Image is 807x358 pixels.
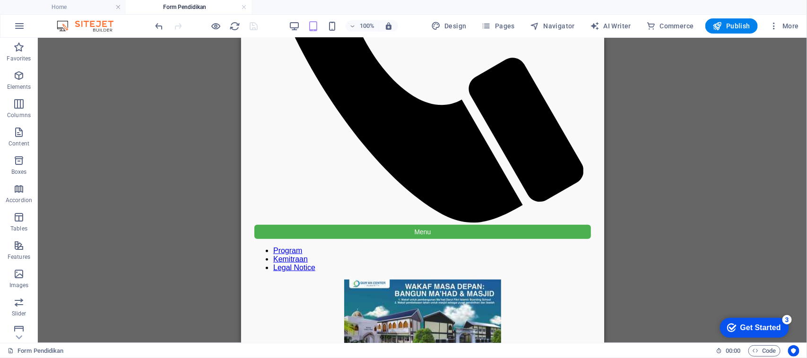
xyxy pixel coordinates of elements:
p: Slider [12,310,26,317]
button: 100% [346,20,379,32]
button: undo [154,20,165,32]
div: Get Started [28,10,69,19]
button: Navigator [526,18,579,34]
button: reload [229,20,241,32]
button: Code [748,345,781,357]
button: Publish [705,18,758,34]
div: Get Started 3 items remaining, 40% complete [8,5,77,25]
p: Images [9,281,29,289]
h6: 100% [360,20,375,32]
p: Boxes [11,168,27,176]
span: AI Writer [590,21,631,31]
span: Commerce [646,21,694,31]
span: : [732,347,734,354]
p: Features [8,253,30,261]
span: Code [753,345,776,357]
p: Elements [7,83,31,91]
button: AI Writer [586,18,635,34]
p: Tables [10,225,27,232]
p: Favorites [7,55,31,62]
i: On resize automatically adjust zoom level to fit chosen device. [384,22,393,30]
span: More [769,21,799,31]
span: 00 00 [726,345,740,357]
span: Pages [482,21,515,31]
span: Design [431,21,467,31]
p: Content [9,140,29,147]
div: Design (Ctrl+Alt+Y) [427,18,470,34]
span: Publish [713,21,750,31]
div: 3 [70,2,79,11]
h4: Form Pendidikan [126,2,252,12]
button: More [765,18,803,34]
button: Commerce [642,18,698,34]
a: Form Pendidikan [8,345,64,357]
h6: Session time [716,345,741,357]
button: Pages [478,18,519,34]
img: Editor Logo [54,20,125,32]
span: Navigator [530,21,575,31]
p: Accordion [6,196,32,204]
button: Design [427,18,470,34]
p: Columns [7,111,31,119]
button: Usercentrics [788,345,799,357]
